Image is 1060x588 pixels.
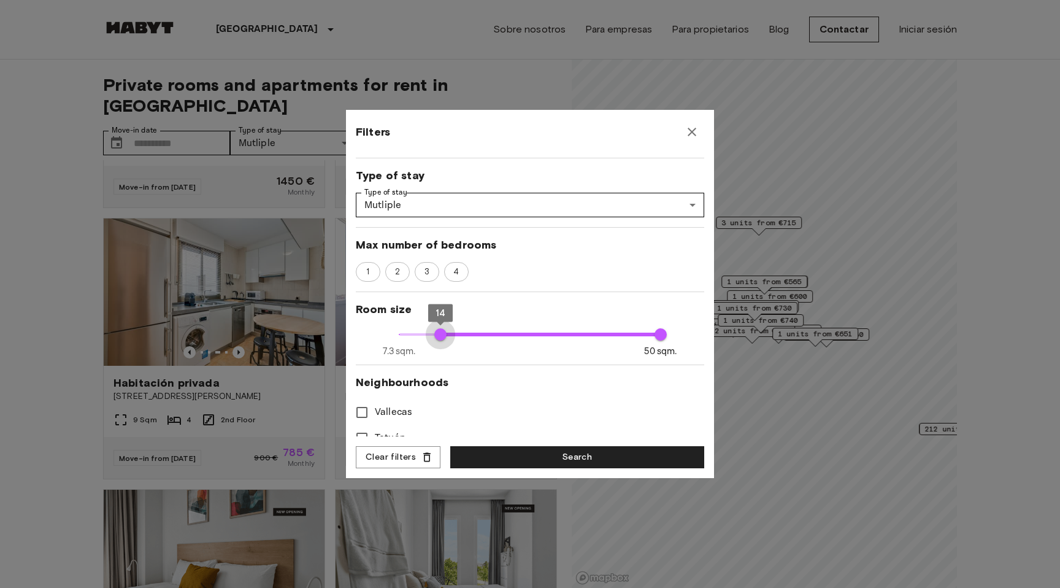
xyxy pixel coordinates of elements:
[356,125,390,139] span: Filters
[356,302,704,317] span: Room size
[356,375,704,390] span: Neighbourhoods
[356,238,704,252] span: Max number of bedrooms
[375,405,412,420] span: Vallecas
[385,262,410,282] div: 2
[450,446,704,469] button: Search
[436,308,445,319] span: 14
[356,262,380,282] div: 1
[356,193,704,217] div: Mutliple
[415,262,439,282] div: 3
[418,266,436,278] span: 3
[356,168,704,183] span: Type of stay
[383,345,415,358] span: 7.3 sqm.
[364,187,407,198] label: Type of stay
[444,262,469,282] div: 4
[359,266,376,278] span: 1
[375,431,405,446] span: Tetuán
[644,345,677,358] span: 50 sqm.
[356,446,440,469] button: Clear filters
[447,266,466,278] span: 4
[388,266,407,278] span: 2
